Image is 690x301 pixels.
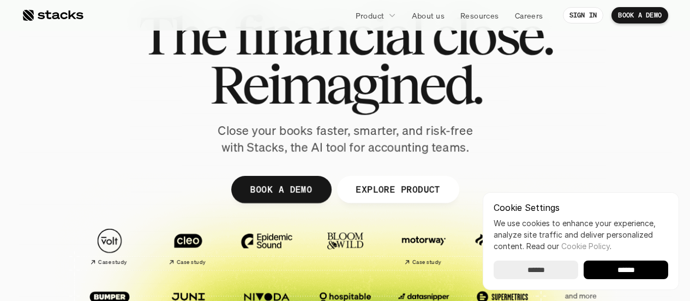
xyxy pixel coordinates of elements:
[611,7,668,23] a: BOOK A DEMO
[177,259,206,265] h2: Case study
[209,122,482,156] p: Close your books faster, smarter, and risk-free with Stacks, the AI tool for accounting teams.
[432,11,552,60] span: close.
[154,223,222,270] a: Case study
[460,10,499,21] p: Resources
[209,60,481,109] span: Reimagined.
[412,10,445,21] p: About us
[250,181,312,197] p: BOOK A DEMO
[454,5,506,25] a: Resources
[561,241,610,251] a: Cookie Policy
[98,259,127,265] h2: Case study
[526,241,611,251] span: Read our .
[569,11,597,19] p: SIGN IN
[405,5,451,25] a: About us
[356,10,385,21] p: Product
[494,203,668,212] p: Cookie Settings
[231,176,331,203] a: BOOK A DEMO
[412,259,441,265] h2: Case study
[337,176,459,203] a: EXPLORE PRODUCT
[235,11,423,60] span: financial
[139,11,225,60] span: The
[618,11,662,19] p: BOOK A DEMO
[76,223,143,270] a: Case study
[563,7,604,23] a: SIGN IN
[356,181,440,197] p: EXPLORE PRODUCT
[390,223,458,270] a: Case study
[515,10,543,21] p: Careers
[494,217,668,252] p: We use cookies to enhance your experience, analyze site traffic and deliver personalized content.
[129,253,177,261] a: Privacy Policy
[547,291,615,300] p: and more
[508,5,550,25] a: Careers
